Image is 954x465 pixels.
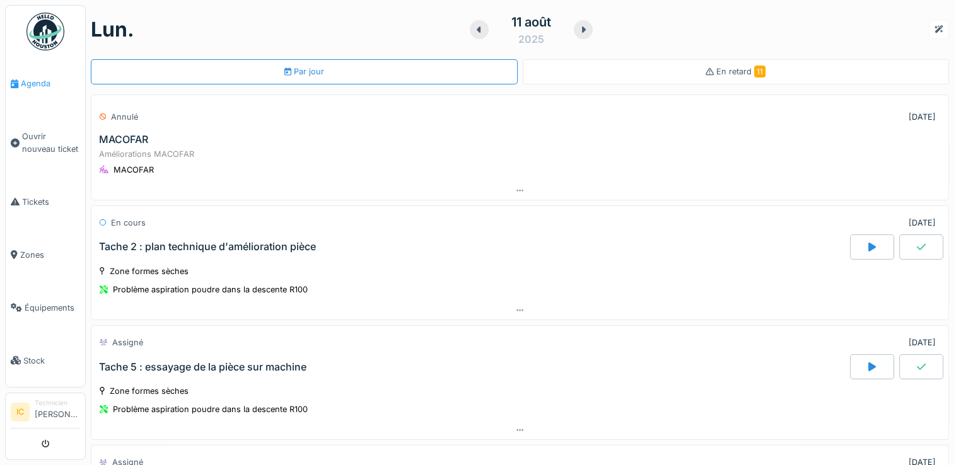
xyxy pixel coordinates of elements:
[518,32,544,47] div: 2025
[909,111,936,123] div: [DATE]
[99,361,306,373] div: Tache 5 : essayage de la pièce sur machine
[111,217,146,229] div: En cours
[110,385,189,397] div: Zone formes sèches
[909,217,936,229] div: [DATE]
[22,130,80,154] span: Ouvrir nouveau ticket
[11,403,30,422] li: IC
[511,13,551,32] div: 11 août
[754,66,765,77] span: 11
[113,284,308,296] div: Problème aspiration poudre dans la descente R100
[716,67,765,76] span: En retard
[113,403,308,415] div: Problème aspiration poudre dans la descente R100
[284,66,324,77] div: Par jour
[23,355,80,367] span: Stock
[111,111,138,123] div: Annulé
[99,241,316,253] div: Tache 2 : plan technique d'amélioration pièce
[35,398,80,425] li: [PERSON_NAME]
[35,398,80,408] div: Technicien
[6,228,85,281] a: Zones
[6,175,85,228] a: Tickets
[91,18,134,42] h1: lun.
[99,148,941,160] div: Améliorations MACOFAR
[25,302,80,314] span: Équipements
[22,196,80,208] span: Tickets
[909,336,936,348] div: [DATE]
[11,398,80,428] a: IC Technicien[PERSON_NAME]
[6,57,85,110] a: Agenda
[112,336,143,348] div: Assigné
[99,134,148,146] div: MACOFAR
[6,281,85,334] a: Équipements
[6,334,85,387] a: Stock
[21,77,80,89] span: Agenda
[20,249,80,261] span: Zones
[113,164,154,176] div: MACOFAR
[6,110,85,175] a: Ouvrir nouveau ticket
[26,13,64,50] img: Badge_color-CXgf-gQk.svg
[110,265,189,277] div: Zone formes sèches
